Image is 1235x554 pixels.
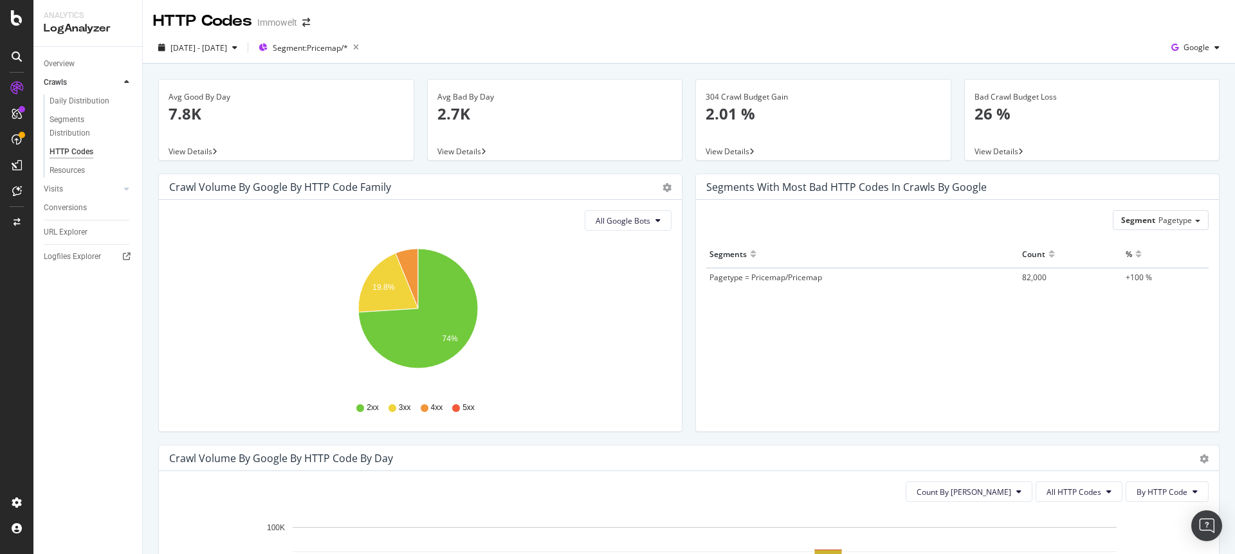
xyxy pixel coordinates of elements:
[1166,37,1225,58] button: Google
[50,164,133,177] a: Resources
[706,103,941,125] p: 2.01 %
[169,452,393,465] div: Crawl Volume by google by HTTP Code by Day
[1121,215,1155,226] span: Segment
[1158,215,1192,226] span: Pagetype
[44,250,133,264] a: Logfiles Explorer
[367,402,379,413] span: 2xx
[974,146,1018,157] span: View Details
[974,91,1210,103] div: Bad Crawl Budget Loss
[50,164,85,177] div: Resources
[153,37,242,58] button: [DATE] - [DATE]
[253,37,364,58] button: Segment:Pricemap/*
[153,10,252,32] div: HTTP Codes
[169,181,391,193] div: Crawl Volume by google by HTTP Code Family
[917,487,1011,497] span: Count By Day
[431,402,443,413] span: 4xx
[663,183,672,192] div: gear
[169,91,404,103] div: Avg Good By Day
[44,201,133,215] a: Conversions
[50,94,109,108] div: Daily Distribution
[44,57,133,71] a: Overview
[50,94,133,108] a: Daily Distribution
[1137,487,1187,497] span: By HTTP Code
[50,145,93,159] div: HTTP Codes
[462,402,475,413] span: 5xx
[437,91,673,103] div: Avg Bad By Day
[1022,244,1045,264] div: Count
[437,146,481,157] span: View Details
[44,10,132,21] div: Analytics
[974,103,1210,125] p: 26 %
[44,226,133,239] a: URL Explorer
[169,241,667,390] svg: A chart.
[706,181,987,193] div: Segments with most bad HTTP codes in Crawls by google
[706,91,941,103] div: 304 Crawl Budget Gain
[44,183,63,196] div: Visits
[706,146,749,157] span: View Details
[1184,42,1209,53] span: Google
[44,76,120,89] a: Crawls
[44,250,101,264] div: Logfiles Explorer
[372,283,394,292] text: 19.8%
[44,201,87,215] div: Conversions
[44,183,120,196] a: Visits
[437,103,673,125] p: 2.7K
[257,16,297,29] div: Immowelt
[709,244,747,264] div: Segments
[267,523,285,532] text: 100K
[50,113,133,140] a: Segments Distribution
[906,481,1032,502] button: Count By [PERSON_NAME]
[169,146,212,157] span: View Details
[44,76,67,89] div: Crawls
[1022,272,1047,283] span: 82,000
[1200,454,1209,463] div: gear
[1047,487,1101,497] span: All HTTP Codes
[1191,510,1222,541] div: Open Intercom Messenger
[1036,481,1122,502] button: All HTTP Codes
[169,103,404,125] p: 7.8K
[1126,272,1152,283] span: +100 %
[44,21,132,36] div: LogAnalyzer
[50,145,133,159] a: HTTP Codes
[399,402,411,413] span: 3xx
[50,113,121,140] div: Segments Distribution
[709,272,822,283] span: Pagetype = Pricemap/Pricemap
[585,210,672,231] button: All Google Bots
[1126,244,1132,264] div: %
[44,57,75,71] div: Overview
[302,18,310,27] div: arrow-right-arrow-left
[1126,481,1209,502] button: By HTTP Code
[596,215,650,226] span: All Google Bots
[443,334,458,343] text: 74%
[273,42,348,53] span: Segment: Pricemap/*
[44,226,87,239] div: URL Explorer
[170,42,227,53] span: [DATE] - [DATE]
